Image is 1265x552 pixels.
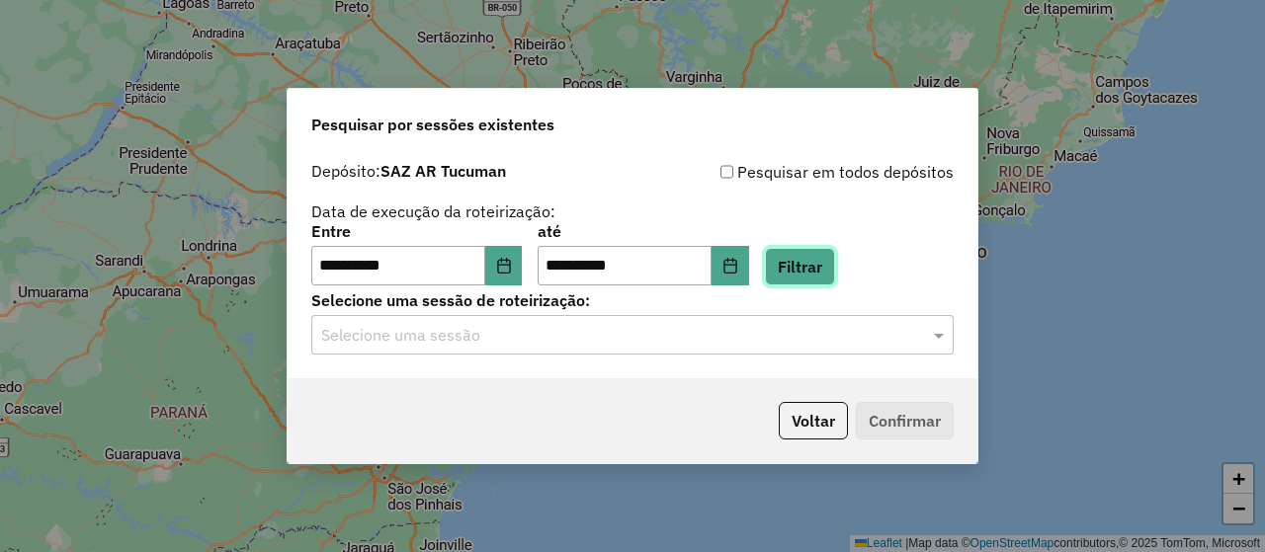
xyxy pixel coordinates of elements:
label: Depósito: [311,159,506,183]
label: Data de execução da roteirização: [311,199,555,223]
strong: SAZ AR Tucuman [380,161,506,181]
label: Entre [311,219,522,243]
span: Pesquisar por sessões existentes [311,113,554,136]
button: Choose Date [485,246,523,285]
label: até [538,219,748,243]
button: Filtrar [765,248,835,285]
label: Selecione uma sessão de roteirização: [311,288,954,312]
button: Choose Date [712,246,749,285]
div: Pesquisar em todos depósitos [632,160,954,184]
button: Voltar [779,402,848,439]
